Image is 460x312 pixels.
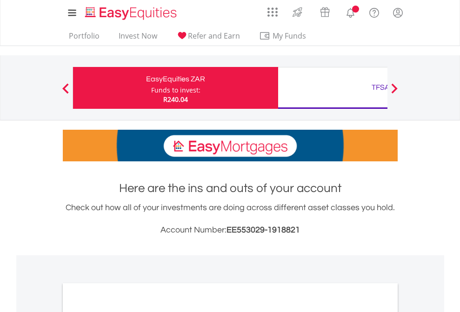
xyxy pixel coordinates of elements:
div: Check out how all of your investments are doing across different asset classes you hold. [63,201,398,237]
a: Refer and Earn [173,31,244,46]
button: Previous [56,88,75,97]
a: Notifications [339,2,362,21]
img: thrive-v2.svg [290,5,305,20]
span: R240.04 [163,95,188,104]
span: My Funds [259,30,320,42]
a: Home page [81,2,180,21]
a: AppsGrid [261,2,284,17]
h1: Here are the ins and outs of your account [63,180,398,197]
span: Refer and Earn [188,31,240,41]
a: FAQ's and Support [362,2,386,21]
a: Vouchers [311,2,339,20]
img: EasyMortage Promotion Banner [63,130,398,161]
img: vouchers-v2.svg [317,5,333,20]
img: grid-menu-icon.svg [267,7,278,17]
span: EE553029-1918821 [227,226,300,234]
button: Next [385,88,404,97]
div: EasyEquities ZAR [79,73,273,86]
div: Funds to invest: [151,86,200,95]
a: Invest Now [115,31,161,46]
h3: Account Number: [63,224,398,237]
a: My Profile [386,2,410,23]
img: EasyEquities_Logo.png [83,6,180,21]
a: Portfolio [65,31,103,46]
